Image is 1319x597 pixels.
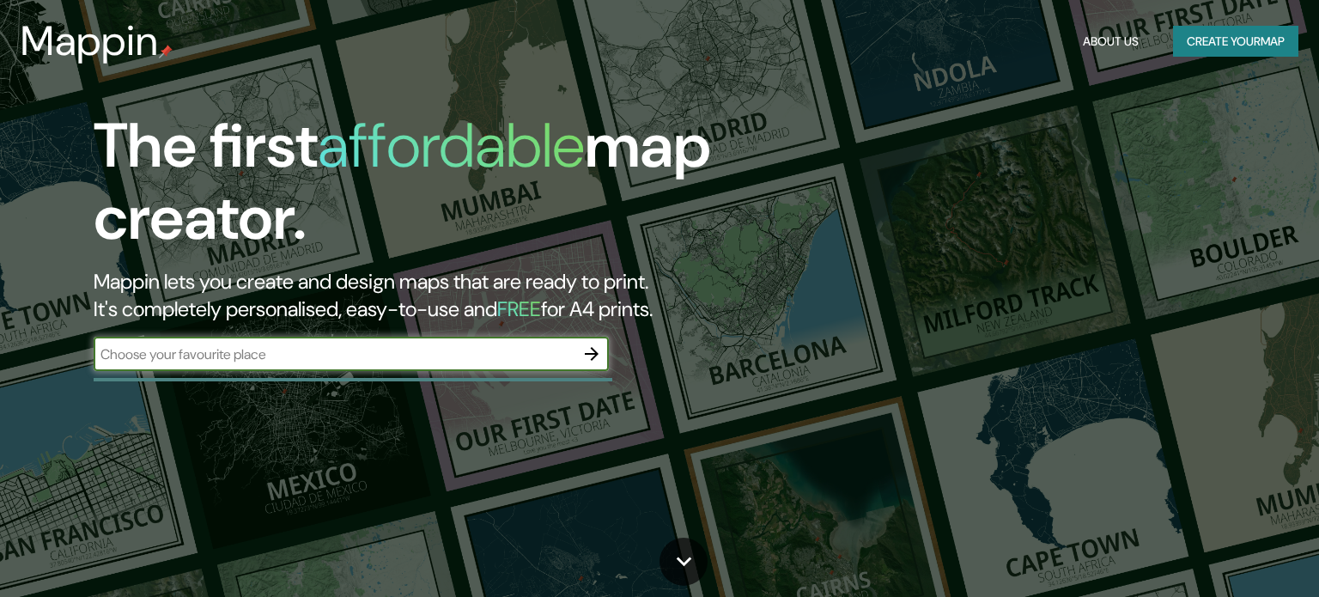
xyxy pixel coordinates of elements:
h3: Mappin [21,17,159,65]
h1: The first map creator. [94,110,753,268]
img: mappin-pin [159,45,173,58]
input: Choose your favourite place [94,344,574,364]
button: About Us [1076,26,1146,58]
button: Create yourmap [1173,26,1298,58]
h1: affordable [318,106,585,186]
h2: Mappin lets you create and design maps that are ready to print. It's completely personalised, eas... [94,268,753,323]
h5: FREE [497,295,541,322]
